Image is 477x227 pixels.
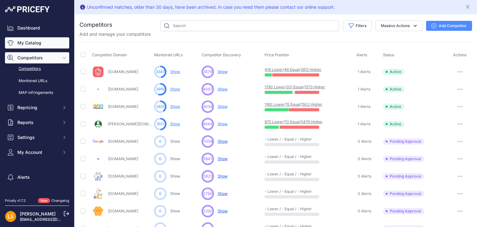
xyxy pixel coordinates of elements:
[203,86,212,92] span: 4067
[87,4,335,10] div: Unconfirmed matches, older than 30 days, have been archived. In case you need them please contact...
[51,198,69,203] a: Changelog
[265,119,283,124] a: 875 Lower
[170,122,180,126] a: Show
[156,86,164,92] span: 3916
[265,67,283,72] a: 418 Lower
[383,69,404,75] span: Active
[203,191,212,197] span: 2794
[343,21,372,31] button: Filters
[265,154,304,159] p: - Lower / - Equal / - Higher
[358,174,371,179] span: 0 Alerts
[17,104,58,111] span: Repricing
[357,69,370,75] a: 1 Alerts
[170,156,180,161] a: Show
[265,189,304,194] p: - Lower / - Equal / - Higher
[218,87,228,91] span: Show
[170,139,180,144] a: Show
[358,209,371,214] span: 0 Alerts
[383,104,404,110] span: Active
[108,139,138,144] a: [DOMAIN_NAME]
[383,191,424,197] span: Pending Approval
[203,104,212,109] span: 3034
[17,119,58,126] span: Reports
[465,2,472,10] button: Close
[5,172,69,183] a: Alerts
[383,173,424,179] span: Pending Approval
[358,69,370,74] span: 1 Alerts
[17,149,58,155] span: My Account
[203,174,212,179] span: 5823
[265,85,304,90] p: / /
[218,139,228,144] span: Show
[20,217,85,222] a: [EMAIL_ADDRESS][DOMAIN_NAME]
[108,69,138,74] a: [DOMAIN_NAME]
[170,174,180,178] a: Show
[383,208,424,214] span: Pending Approval
[265,119,304,124] p: / /
[358,191,371,196] span: 0 Alerts
[357,53,367,57] span: Alerts
[108,122,168,126] a: [PERSON_NAME][DOMAIN_NAME]
[453,53,467,57] span: Actions
[170,87,180,91] a: Show
[79,21,112,29] h2: Competitors
[17,134,58,141] span: Settings
[154,53,183,57] span: Monitored URLs
[286,102,300,107] a: 15 Equal
[203,156,212,162] span: 5841
[170,69,180,74] a: Show
[160,21,339,31] input: Search
[5,117,69,128] button: Reports
[357,104,370,110] a: 1 Alerts
[284,67,299,72] a: 46 Equal
[284,119,300,124] a: 70 Equal
[358,87,370,92] span: 1 Alerts
[108,191,138,196] a: [DOMAIN_NAME]
[156,104,164,109] span: 2831
[265,67,304,72] p: / /
[92,53,127,57] span: Competitor Domain
[203,208,212,214] span: 2330
[265,137,304,142] p: - Lower / - Equal / - Higher
[5,147,69,158] button: My Account
[265,102,284,107] a: 1160 Lower
[265,102,304,107] p: / /
[357,121,370,127] a: 1 Alerts
[301,67,321,72] a: 2812 Higher
[218,69,228,74] span: Show
[301,102,322,107] a: 1502 Higher
[156,69,165,75] span: 3347
[265,206,304,211] p: - Lower / - Equal / - Higher
[357,86,370,92] a: 1 Alerts
[108,156,138,161] a: [DOMAIN_NAME]
[218,104,228,109] span: Show
[218,174,228,178] span: Show
[218,209,228,213] span: Show
[5,6,50,12] img: Pricefy Logo
[358,122,370,127] span: 1 Alerts
[5,63,69,74] a: Competitors
[5,52,69,63] button: Competitors
[203,69,212,75] span: 3579
[159,174,161,179] span: 0
[375,21,422,31] button: Massive Actions
[5,22,69,34] a: Dashboard
[17,55,58,61] span: Competitors
[108,104,138,109] a: [DOMAIN_NAME]
[157,121,164,127] span: 3511
[383,86,404,92] span: Active
[202,53,241,57] span: Competitor Discovery
[79,31,151,37] p: Add and manage your competitors
[170,191,180,196] a: Show
[304,85,325,89] a: 1573 Higher
[383,138,424,145] span: Pending Approval
[5,87,69,98] a: MAP infringements
[170,209,180,213] a: Show
[203,121,212,127] span: 4644
[218,191,228,196] span: Show
[108,209,138,213] a: [DOMAIN_NAME]
[265,85,285,89] a: 1780 Lower
[5,198,26,203] div: Pricefy v1.7.2
[159,191,161,197] span: 0
[170,104,180,109] a: Show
